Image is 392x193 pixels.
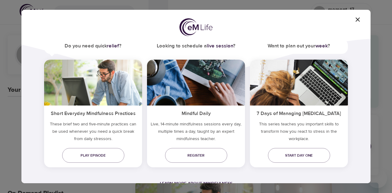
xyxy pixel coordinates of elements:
[67,152,119,159] span: Play episode
[268,148,330,163] a: Start day one
[147,60,245,106] img: ims
[207,43,233,49] a: live session
[44,106,142,121] h5: Short Everyday Mindfulness Practices
[315,43,328,49] a: week
[44,39,142,53] h5: Do you need quick ?
[165,148,227,163] a: Register
[250,121,348,145] p: This series teaches you important skills to transform how you react to stress in the workplace.
[250,39,348,53] h5: Want to plan out your ?
[179,18,213,36] img: logo
[147,121,245,145] p: Live, 14-minute mindfulness sessions every day, multiple times a day, taught by an expert mindful...
[147,106,245,121] h5: Mindful Daily
[62,148,124,163] a: Play episode
[250,60,348,106] img: ims
[147,39,245,53] h5: Looking to schedule a ?
[250,106,348,121] h5: 7 Days of Managing [MEDICAL_DATA]
[273,152,325,159] span: Start day one
[160,181,232,186] a: Learn more about mindfulness
[107,43,119,49] a: relief
[44,60,142,106] img: ims
[44,121,142,145] h5: These brief two and five-minute practices can be used whenever you need a quick break from daily ...
[170,152,222,159] span: Register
